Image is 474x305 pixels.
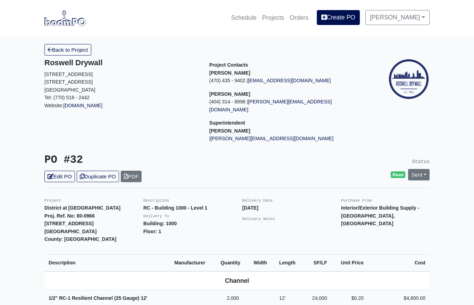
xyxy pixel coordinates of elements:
small: Delivery To [143,214,169,218]
a: [PERSON_NAME][EMAIL_ADDRESS][DOMAIN_NAME] [211,136,333,141]
div: Website: [44,58,199,109]
th: Manufacturer [170,254,216,271]
strong: [STREET_ADDRESS] [44,221,94,226]
strong: Proj. Ref. No: 80-0966 [44,213,95,219]
p: (404) 314 - 8998 | [209,98,364,113]
small: Project [44,198,61,203]
h3: PO #32 [44,154,232,167]
p: (470) 435 - 9402 | [209,77,364,85]
a: [PERSON_NAME] [365,10,430,25]
small: Delivery Notes [242,217,275,221]
span: Project Contacts [209,62,248,68]
a: [EMAIL_ADDRESS][DOMAIN_NAME] [248,78,331,83]
a: Schedule [228,10,259,25]
a: Duplicate PO [77,171,119,182]
strong: District at [GEOGRAPHIC_DATA] [44,205,120,211]
img: boomPO [44,10,86,26]
a: [PERSON_NAME][EMAIL_ADDRESS][DOMAIN_NAME] [209,99,332,112]
th: SF/LF [304,254,331,271]
a: PDF [121,171,142,182]
p: Tel: (770) 518 - 2442 [44,94,199,102]
p: [STREET_ADDRESS] [44,70,199,78]
strong: [PERSON_NAME] [209,91,250,97]
p: | [209,135,364,143]
small: Purchase From [341,198,372,203]
span: Read [391,171,406,178]
th: Length [275,254,304,271]
a: Back to Project [44,44,91,56]
a: [DOMAIN_NAME] [64,103,103,108]
a: Create PO [317,10,360,25]
span: Superintendent [209,120,245,126]
strong: [DATE] [242,205,259,211]
strong: [PERSON_NAME] [209,128,250,134]
strong: [PERSON_NAME] [209,70,250,76]
strong: Floor: 1 [143,229,161,234]
small: Delivery Date [242,198,273,203]
p: [STREET_ADDRESS] [44,78,199,86]
th: Width [249,254,275,271]
span: 12' [279,295,286,301]
a: Sent [408,169,430,180]
th: Description [44,254,170,271]
small: Description [143,198,169,203]
th: Cost [368,254,430,271]
strong: Building: 1000 [143,221,177,226]
strong: RC - Building 1000 - Level 1 [143,205,208,211]
th: Unit Price [331,254,368,271]
a: Projects [259,10,287,25]
h5: Roswell Drywall [44,58,199,67]
small: Status [412,159,430,164]
strong: County: [GEOGRAPHIC_DATA] [44,236,117,242]
b: Channel [225,277,249,284]
p: [GEOGRAPHIC_DATA] [44,86,199,94]
strong: [GEOGRAPHIC_DATA] [44,229,96,234]
a: Orders [287,10,311,25]
th: Quantity [216,254,249,271]
span: 12' [141,295,147,301]
p: Interior/Exterior Building Supply - [GEOGRAPHIC_DATA], [GEOGRAPHIC_DATA] [341,204,430,228]
a: Edit PO [44,171,75,182]
strong: 1/2" RC-1 Resilient Channel (25 Gauge) [49,295,147,301]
